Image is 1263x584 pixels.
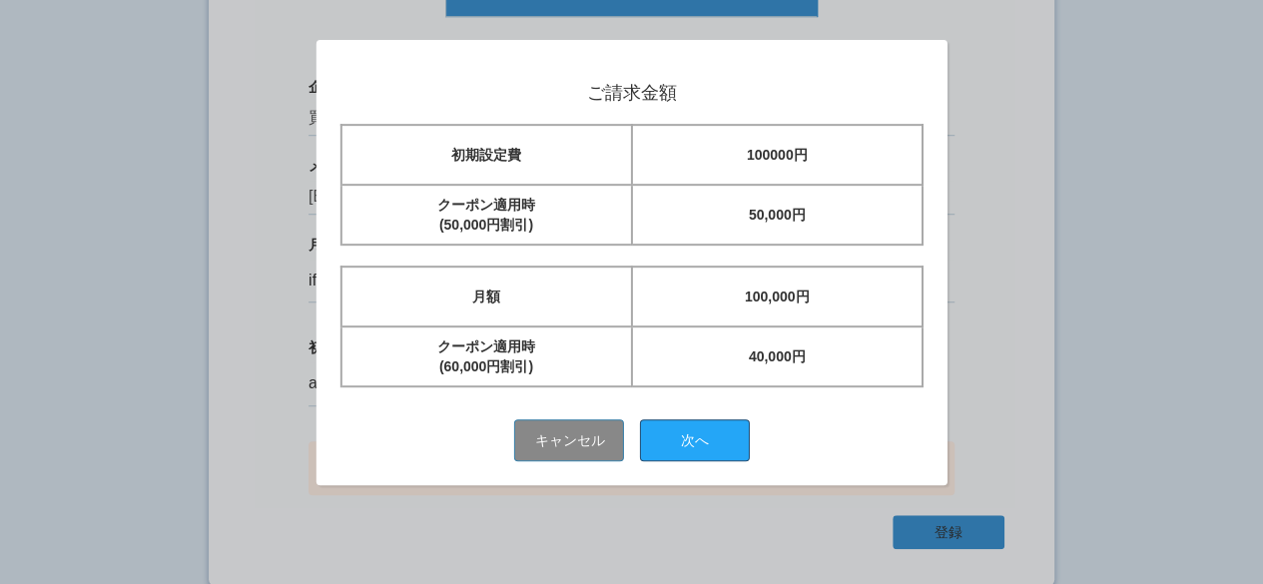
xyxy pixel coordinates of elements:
[632,267,923,326] td: 100,000円
[340,125,631,185] td: 初期設定費
[632,326,923,386] td: 40,000円
[340,326,631,386] td: クーポン適用時 (60,000円割引)
[340,185,631,245] td: クーポン適用時 (50,000円割引)
[340,267,631,326] td: 月額
[339,84,924,104] h1: ご請求金額
[632,125,923,185] td: 100000円
[632,185,923,245] td: 50,000円
[640,419,750,461] button: 次へ
[514,419,624,461] button: キャンセル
